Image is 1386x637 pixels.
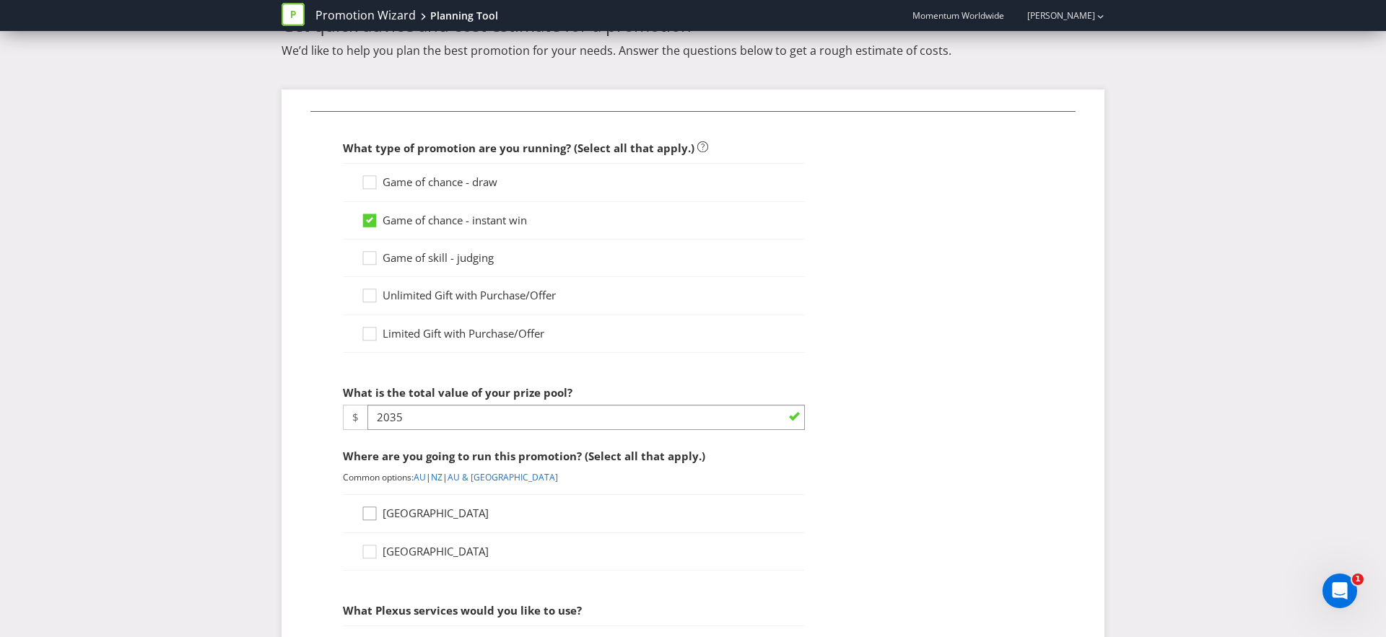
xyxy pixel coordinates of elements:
[912,9,1004,22] span: Momentum Worldwide
[343,603,582,618] span: What Plexus services would you like to use?
[383,213,527,227] span: Game of chance - instant win
[383,544,489,558] span: [GEOGRAPHIC_DATA]
[383,288,556,302] span: Unlimited Gift with Purchase/Offer
[430,9,498,23] div: Planning Tool
[343,405,367,430] span: $
[426,471,431,483] span: |
[1013,9,1095,22] a: [PERSON_NAME]
[343,471,414,483] span: Common options:
[343,441,805,471] div: Where are you going to run this promotion? (Select all that apply.)
[315,7,416,24] a: Promotion Wizard
[383,326,544,341] span: Limited Gift with Purchase/Offer
[1322,574,1357,608] iframe: Intercom live chat
[343,141,694,155] span: What type of promotion are you running? (Select all that apply.)
[383,250,494,265] span: Game of skill - judging
[343,385,572,400] span: What is the total value of your prize pool?
[448,471,558,483] a: AU & [GEOGRAPHIC_DATA]
[414,471,426,483] a: AU
[1352,574,1364,585] span: 1
[383,506,489,520] span: [GEOGRAPHIC_DATA]
[443,471,448,483] span: |
[383,175,497,189] span: Game of chance - draw
[282,43,1104,58] p: We’d like to help you plan the best promotion for your needs. Answer the questions below to get a...
[431,471,443,483] a: NZ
